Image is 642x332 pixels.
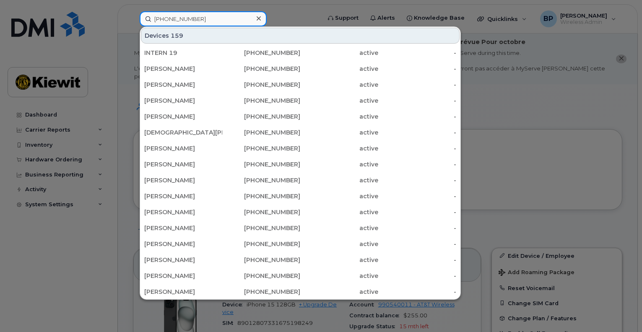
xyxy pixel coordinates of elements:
[141,252,460,267] a: [PERSON_NAME][PHONE_NUMBER]active-
[141,61,460,76] a: [PERSON_NAME][PHONE_NUMBER]active-
[144,272,222,280] div: [PERSON_NAME]
[141,157,460,172] a: [PERSON_NAME][PHONE_NUMBER]active-
[144,256,222,264] div: [PERSON_NAME]
[222,128,300,137] div: [PHONE_NUMBER]
[141,284,460,299] a: [PERSON_NAME][PHONE_NUMBER]active-
[222,208,300,216] div: [PHONE_NUMBER]
[222,176,300,184] div: [PHONE_NUMBER]
[141,189,460,204] a: [PERSON_NAME][PHONE_NUMBER]active-
[141,220,460,236] a: [PERSON_NAME][PHONE_NUMBER]active-
[222,65,300,73] div: [PHONE_NUMBER]
[378,128,456,137] div: -
[144,192,222,200] div: [PERSON_NAME]
[141,125,460,140] a: [DEMOGRAPHIC_DATA][PERSON_NAME][PHONE_NUMBER]active-
[378,112,456,121] div: -
[378,240,456,248] div: -
[222,144,300,153] div: [PHONE_NUMBER]
[141,268,460,283] a: [PERSON_NAME][PHONE_NUMBER]active-
[300,128,378,137] div: active
[378,208,456,216] div: -
[141,205,460,220] a: [PERSON_NAME][PHONE_NUMBER]active-
[144,240,222,248] div: [PERSON_NAME]
[144,80,222,89] div: [PERSON_NAME]
[144,224,222,232] div: [PERSON_NAME]
[300,96,378,105] div: active
[141,77,460,92] a: [PERSON_NAME][PHONE_NUMBER]active-
[378,65,456,73] div: -
[171,31,183,40] span: 159
[144,112,222,121] div: [PERSON_NAME]
[378,192,456,200] div: -
[300,224,378,232] div: active
[222,49,300,57] div: [PHONE_NUMBER]
[300,208,378,216] div: active
[300,240,378,248] div: active
[222,224,300,232] div: [PHONE_NUMBER]
[141,141,460,156] a: [PERSON_NAME][PHONE_NUMBER]active-
[222,240,300,248] div: [PHONE_NUMBER]
[378,96,456,105] div: -
[378,49,456,57] div: -
[300,144,378,153] div: active
[144,96,222,105] div: [PERSON_NAME]
[300,256,378,264] div: active
[144,288,222,296] div: [PERSON_NAME]
[144,49,222,57] div: INTERN 19
[378,160,456,169] div: -
[222,192,300,200] div: [PHONE_NUMBER]
[300,49,378,57] div: active
[300,176,378,184] div: active
[222,96,300,105] div: [PHONE_NUMBER]
[144,65,222,73] div: [PERSON_NAME]
[300,288,378,296] div: active
[144,144,222,153] div: [PERSON_NAME]
[144,160,222,169] div: [PERSON_NAME]
[378,224,456,232] div: -
[141,28,460,44] div: Devices
[141,109,460,124] a: [PERSON_NAME][PHONE_NUMBER]active-
[141,236,460,252] a: [PERSON_NAME][PHONE_NUMBER]active-
[378,176,456,184] div: -
[300,80,378,89] div: active
[222,256,300,264] div: [PHONE_NUMBER]
[300,160,378,169] div: active
[378,144,456,153] div: -
[141,93,460,108] a: [PERSON_NAME][PHONE_NUMBER]active-
[222,80,300,89] div: [PHONE_NUMBER]
[378,256,456,264] div: -
[222,160,300,169] div: [PHONE_NUMBER]
[300,272,378,280] div: active
[300,192,378,200] div: active
[222,112,300,121] div: [PHONE_NUMBER]
[144,128,222,137] div: [DEMOGRAPHIC_DATA][PERSON_NAME]
[378,80,456,89] div: -
[378,272,456,280] div: -
[222,288,300,296] div: [PHONE_NUMBER]
[144,176,222,184] div: [PERSON_NAME]
[144,208,222,216] div: [PERSON_NAME]
[222,272,300,280] div: [PHONE_NUMBER]
[141,173,460,188] a: [PERSON_NAME][PHONE_NUMBER]active-
[606,296,636,326] iframe: Messenger Launcher
[300,65,378,73] div: active
[378,288,456,296] div: -
[141,45,460,60] a: INTERN 19[PHONE_NUMBER]active-
[300,112,378,121] div: active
